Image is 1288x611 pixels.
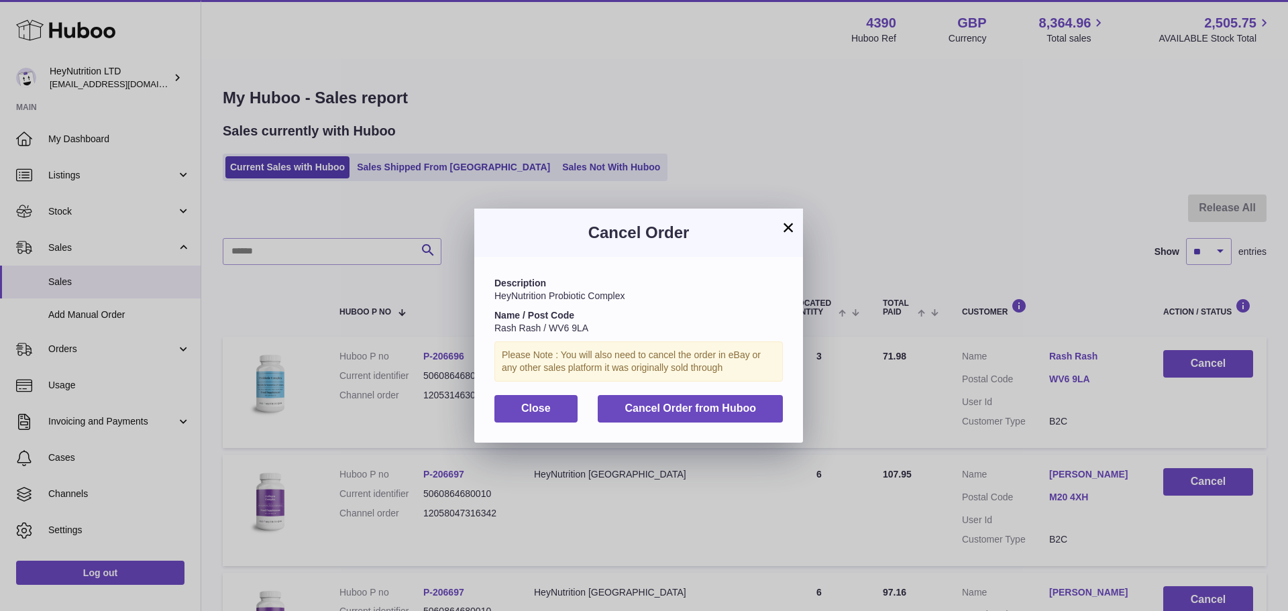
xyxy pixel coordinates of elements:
[494,323,588,333] span: Rash Rash / WV6 9LA
[494,310,574,321] strong: Name / Post Code
[494,395,578,423] button: Close
[780,219,796,235] button: ×
[494,278,546,288] strong: Description
[625,402,756,414] span: Cancel Order from Huboo
[598,395,783,423] button: Cancel Order from Huboo
[494,222,783,243] h3: Cancel Order
[494,290,625,301] span: HeyNutrition Probiotic Complex
[521,402,551,414] span: Close
[494,341,783,382] div: Please Note : You will also need to cancel the order in eBay or any other sales platform it was o...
